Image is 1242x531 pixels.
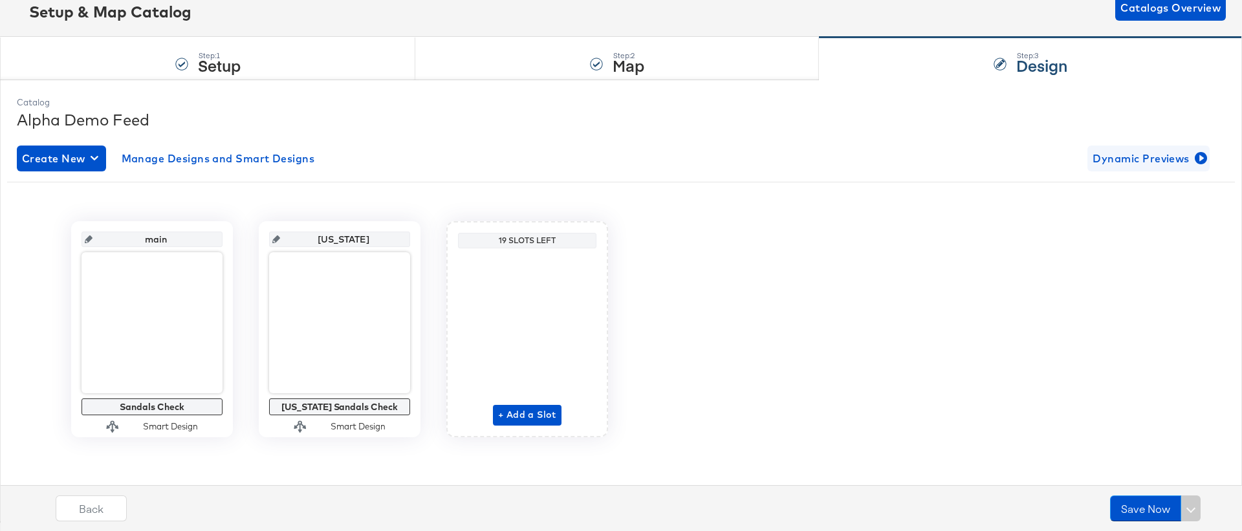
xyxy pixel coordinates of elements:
[198,54,241,76] strong: Setup
[1087,146,1210,171] button: Dynamic Previews
[198,51,241,60] div: Step: 1
[613,51,644,60] div: Step: 2
[1016,54,1067,76] strong: Design
[17,146,106,171] button: Create New
[17,96,1225,109] div: Catalog
[17,109,1225,131] div: Alpha Demo Feed
[331,420,386,433] div: Smart Design
[56,495,127,521] button: Back
[29,1,191,23] div: Setup & Map Catalog
[493,405,561,426] button: + Add a Slot
[613,54,644,76] strong: Map
[1110,495,1181,521] button: Save Now
[272,402,407,412] div: [US_STATE] Sandals Check
[143,420,198,433] div: Smart Design
[122,149,315,168] span: Manage Designs and Smart Designs
[1016,51,1067,60] div: Step: 3
[22,149,101,168] span: Create New
[461,235,593,246] div: 19 Slots Left
[85,402,219,412] div: Sandals Check
[1093,149,1204,168] span: Dynamic Previews
[116,146,320,171] button: Manage Designs and Smart Designs
[498,407,556,423] span: + Add a Slot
